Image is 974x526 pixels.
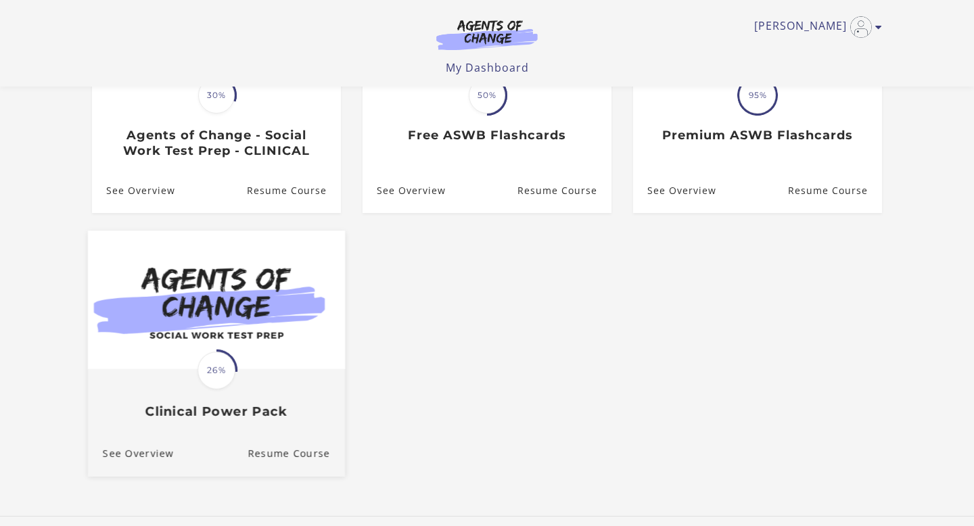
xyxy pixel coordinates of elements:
[103,404,330,420] h3: Clinical Power Pack
[248,431,345,476] a: Clinical Power Pack: Resume Course
[363,169,446,213] a: Free ASWB Flashcards: See Overview
[377,128,597,143] h3: Free ASWB Flashcards
[754,16,875,38] a: Toggle menu
[198,77,235,114] span: 30%
[422,19,552,50] img: Agents of Change Logo
[739,77,776,114] span: 95%
[633,169,716,213] a: Premium ASWB Flashcards: See Overview
[106,128,326,158] h3: Agents of Change - Social Work Test Prep - CLINICAL
[647,128,867,143] h3: Premium ASWB Flashcards
[92,169,175,213] a: Agents of Change - Social Work Test Prep - CLINICAL: See Overview
[198,352,235,389] span: 26%
[517,169,611,213] a: Free ASWB Flashcards: Resume Course
[247,169,341,213] a: Agents of Change - Social Work Test Prep - CLINICAL: Resume Course
[788,169,882,213] a: Premium ASWB Flashcards: Resume Course
[446,60,529,75] a: My Dashboard
[469,77,505,114] span: 50%
[88,431,174,476] a: Clinical Power Pack: See Overview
